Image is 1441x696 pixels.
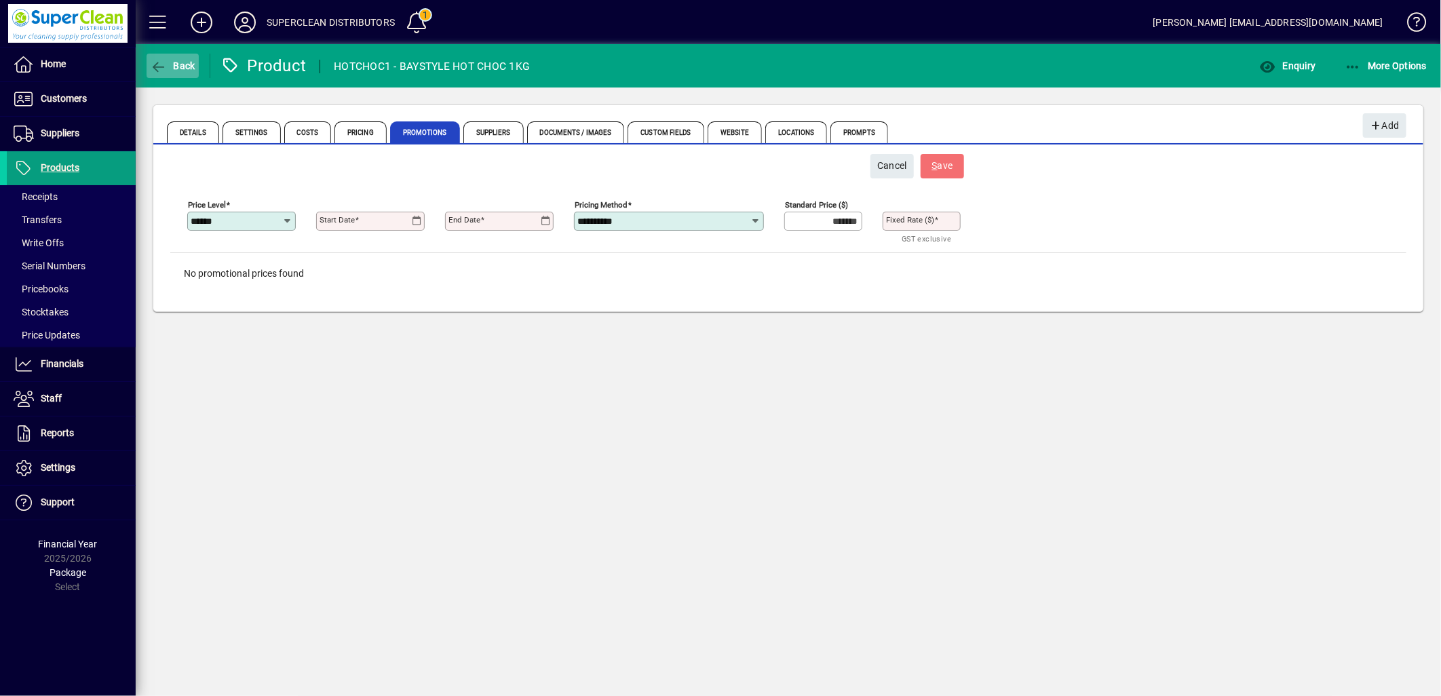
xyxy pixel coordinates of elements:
[1341,54,1431,78] button: More Options
[150,60,195,71] span: Back
[7,47,136,81] a: Home
[1345,60,1427,71] span: More Options
[220,55,307,77] div: Product
[1397,3,1424,47] a: Knowledge Base
[7,301,136,324] a: Stocktakes
[886,215,934,225] mat-label: Fixed rate ($)
[180,10,223,35] button: Add
[870,154,914,178] button: Cancel
[7,117,136,151] a: Suppliers
[334,56,530,77] div: HOTCHOC1 - BAYSTYLE HOT CHOC 1KG
[41,58,66,69] span: Home
[7,347,136,381] a: Financials
[708,121,763,143] span: Website
[170,253,1406,294] div: No promotional prices found
[7,208,136,231] a: Transfers
[877,155,907,177] span: Cancel
[7,254,136,277] a: Serial Numbers
[39,539,98,549] span: Financial Year
[921,154,964,178] button: Save
[7,451,136,485] a: Settings
[41,393,62,404] span: Staff
[223,10,267,35] button: Profile
[575,200,628,210] mat-label: Pricing method
[167,121,219,143] span: Details
[463,121,524,143] span: Suppliers
[1256,54,1319,78] button: Enquiry
[284,121,332,143] span: Costs
[320,215,355,225] mat-label: Start date
[7,417,136,450] a: Reports
[830,121,888,143] span: Prompts
[390,121,460,143] span: Promotions
[188,200,226,210] mat-label: Price Level
[7,486,136,520] a: Support
[1370,115,1399,137] span: Add
[785,200,848,210] mat-label: Standard price ($)
[7,82,136,116] a: Customers
[41,93,87,104] span: Customers
[41,427,74,438] span: Reports
[7,231,136,254] a: Write Offs
[932,155,953,177] span: ave
[448,215,480,225] mat-label: End date
[7,185,136,208] a: Receipts
[628,121,704,143] span: Custom Fields
[41,462,75,473] span: Settings
[41,128,79,138] span: Suppliers
[1363,113,1406,138] button: Add
[41,162,79,173] span: Products
[14,284,69,294] span: Pricebooks
[223,121,281,143] span: Settings
[7,277,136,301] a: Pricebooks
[1259,60,1315,71] span: Enquiry
[1153,12,1383,33] div: [PERSON_NAME] [EMAIL_ADDRESS][DOMAIN_NAME]
[14,260,85,271] span: Serial Numbers
[147,54,199,78] button: Back
[50,567,86,578] span: Package
[41,358,83,369] span: Financials
[14,214,62,225] span: Transfers
[14,307,69,317] span: Stocktakes
[14,330,80,341] span: Price Updates
[527,121,625,143] span: Documents / Images
[932,160,938,171] span: S
[7,324,136,347] a: Price Updates
[136,54,210,78] app-page-header-button: Back
[14,237,64,248] span: Write Offs
[7,382,136,416] a: Staff
[334,121,387,143] span: Pricing
[41,497,75,507] span: Support
[902,231,951,246] mat-hint: GST exclusive
[267,12,395,33] div: SUPERCLEAN DISTRIBUTORS
[765,121,827,143] span: Locations
[14,191,58,202] span: Receipts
